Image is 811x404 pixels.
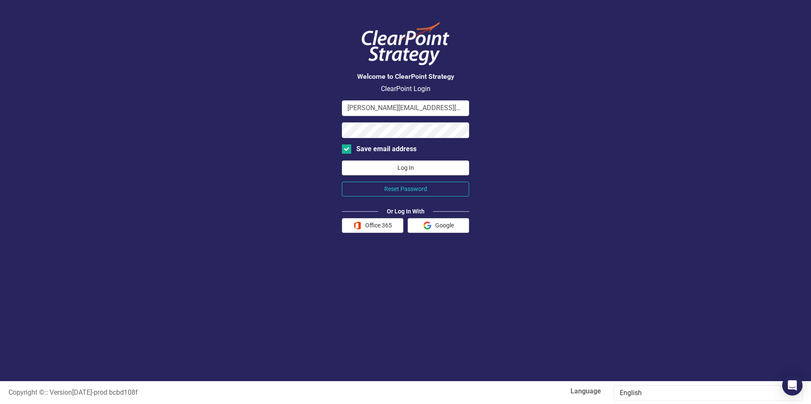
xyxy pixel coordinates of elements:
[353,221,361,230] img: Office 365
[8,388,45,396] span: Copyright ©
[620,388,788,398] div: English
[408,218,469,233] button: Google
[412,387,601,396] label: Language
[342,100,469,116] input: Email Address
[356,144,417,154] div: Save email address
[378,207,433,216] div: Or Log In With
[342,182,469,196] button: Reset Password
[782,375,803,396] div: Open Intercom Messenger
[355,17,456,71] img: ClearPoint Logo
[423,221,431,230] img: Google
[342,218,403,233] button: Office 365
[342,73,469,80] h3: Welcome to ClearPoint Strategy
[2,388,405,398] div: :: Version [DATE] - prod bcbd108f
[342,84,469,94] p: ClearPoint Login
[342,160,469,175] button: Log In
